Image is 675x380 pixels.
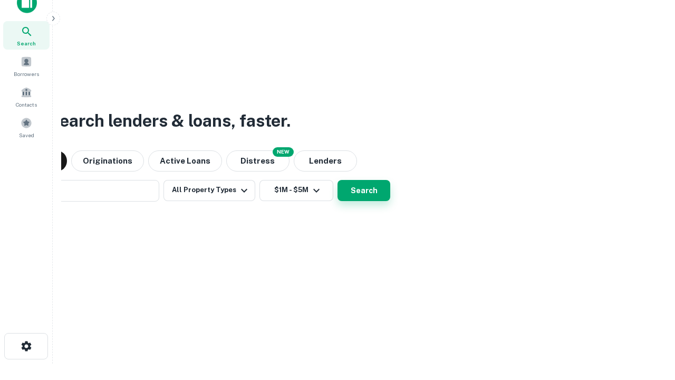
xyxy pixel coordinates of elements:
[337,180,390,201] button: Search
[294,150,357,172] button: Lenders
[259,180,333,201] button: $1M - $5M
[14,70,39,78] span: Borrowers
[16,100,37,109] span: Contacts
[148,150,222,172] button: Active Loans
[226,150,290,172] button: Search distressed loans with lien and other non-mortgage details.
[3,52,50,80] a: Borrowers
[163,180,255,201] button: All Property Types
[622,296,675,346] iframe: Chat Widget
[273,147,294,157] div: NEW
[71,150,144,172] button: Originations
[19,131,34,139] span: Saved
[17,39,36,47] span: Search
[3,21,50,50] a: Search
[3,113,50,141] a: Saved
[3,82,50,111] a: Contacts
[48,108,291,134] h3: Search lenders & loans, faster.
